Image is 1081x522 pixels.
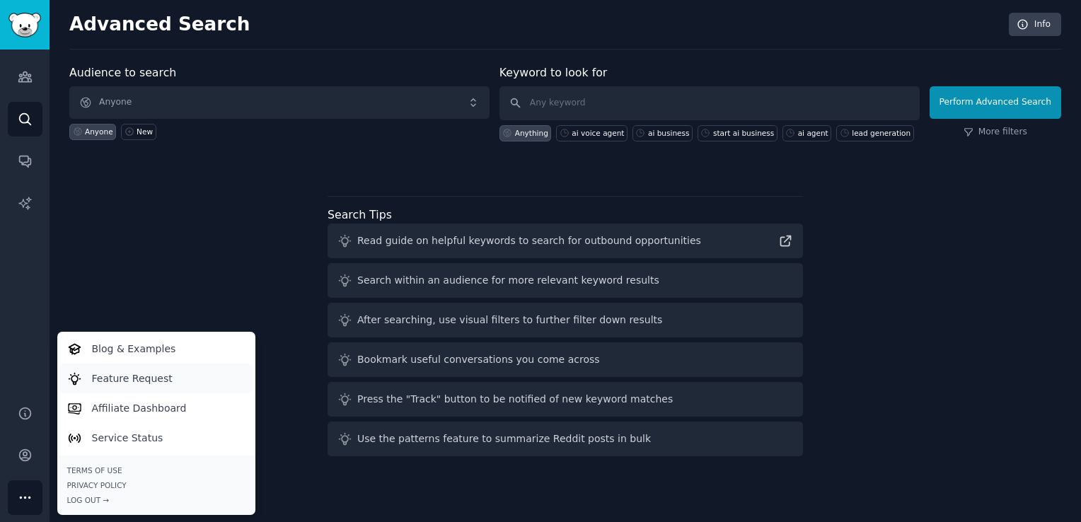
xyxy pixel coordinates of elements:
label: Search Tips [328,208,392,221]
div: Anyone [85,127,113,137]
a: Feature Request [59,364,253,393]
div: ai voice agent [572,128,624,138]
a: New [121,124,156,140]
a: Blog & Examples [59,334,253,364]
a: Affiliate Dashboard [59,393,253,423]
a: Info [1009,13,1061,37]
p: Affiliate Dashboard [92,401,187,416]
div: Read guide on helpful keywords to search for outbound opportunities [357,233,701,248]
img: GummySearch logo [8,13,41,37]
div: ai agent [798,128,828,138]
input: Any keyword [499,86,920,120]
div: ai business [648,128,689,138]
p: Service Status [92,431,163,446]
div: Search within an audience for more relevant keyword results [357,273,659,288]
label: Keyword to look for [499,66,608,79]
a: Privacy Policy [67,480,245,490]
div: Press the "Track" button to be notified of new keyword matches [357,392,673,407]
h2: Advanced Search [69,13,1001,36]
a: Terms of Use [67,465,245,475]
div: Anything [515,128,548,138]
div: New [137,127,153,137]
div: Use the patterns feature to summarize Reddit posts in bulk [357,431,651,446]
button: Perform Advanced Search [930,86,1061,119]
div: start ai business [713,128,774,138]
div: Log Out → [67,495,245,505]
p: Blog & Examples [92,342,176,356]
div: After searching, use visual filters to further filter down results [357,313,662,327]
div: Bookmark useful conversations you come across [357,352,600,367]
a: Service Status [59,423,253,453]
a: More filters [964,126,1027,139]
button: Anyone [69,86,490,119]
div: lead generation [852,128,911,138]
p: Feature Request [92,371,173,386]
label: Audience to search [69,66,176,79]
